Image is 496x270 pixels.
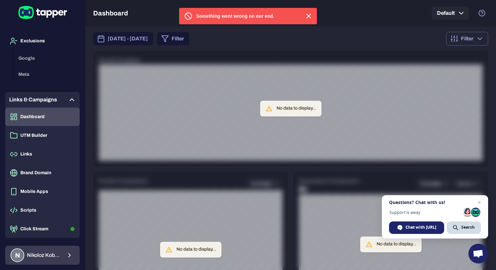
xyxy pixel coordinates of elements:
p: Something went wrong on our end. [196,13,274,20]
a: Click Stream [5,226,80,231]
button: Default [432,7,469,20]
div: Chat with tapper.ai [389,221,444,234]
a: Brand Domain [5,170,80,175]
div: Open chat [468,244,488,263]
span: Close chat [475,198,483,206]
a: Mobile Apps [5,188,80,194]
button: Links [5,145,80,163]
button: Brand Domain [5,164,80,182]
span: Links & Campaigns [9,96,57,104]
span: Questions? Chat with us! [389,200,481,205]
span: [DATE] - [DATE] [108,35,148,43]
button: Click Stream [5,220,80,238]
button: Filter [446,32,488,46]
button: Filter [157,32,189,45]
span: Nikoloz Kobakhia [27,252,62,259]
button: [DATE] - [DATE] [93,32,153,45]
span: Search [461,224,475,230]
button: Dashboard [5,108,80,126]
button: Scripts [5,201,80,219]
h5: Dashboard [93,9,128,17]
div: Search [447,221,481,234]
div: No data to display... [176,244,216,256]
button: NNikoloz Kobakhia [5,246,80,265]
div: N [10,248,24,262]
div: Links & Campaigns [5,108,80,238]
a: Scripts [5,207,80,213]
a: UTM Builder [5,132,80,138]
span: Support is away [389,210,461,215]
div: No data to display... [377,239,416,250]
button: Exclusions [5,32,80,50]
span: Chat with [URL] [405,224,436,230]
div: Links & Campaigns [5,92,80,108]
button: UTM Builder [5,126,80,145]
button: Mobile Apps [5,182,80,201]
a: Dashboard [5,114,80,119]
div: No data to display... [277,103,316,114]
a: Exclusions [5,38,80,43]
a: Links [5,151,80,156]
